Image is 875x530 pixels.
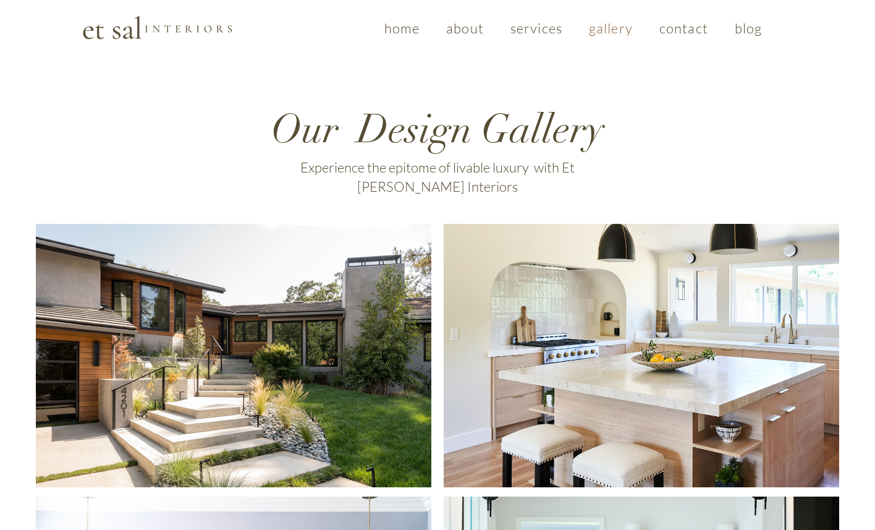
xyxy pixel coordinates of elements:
[444,224,839,487] a: Santa Rosa Organic Modern
[300,159,575,195] span: Experience the epitome of livable luxury with Et [PERSON_NAME] Interiors
[436,14,495,43] a: about
[499,14,573,43] a: services
[446,20,484,36] span: about
[510,20,562,36] span: services
[510,348,771,364] span: Santa [PERSON_NAME] Organic Modern
[659,20,708,36] span: contact
[271,105,604,154] span: Our Design Gallery
[82,15,233,40] img: Et Sal Logo
[735,20,762,36] span: blog
[589,20,633,36] span: gallery
[724,14,773,43] a: blog
[578,14,643,43] a: gallery
[373,14,773,43] nav: Site
[373,14,431,43] a: home
[36,224,431,487] a: Westlake Village Modern
[648,14,719,43] a: contact
[384,20,420,36] span: home
[159,348,305,364] span: [GEOGRAPHIC_DATA]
